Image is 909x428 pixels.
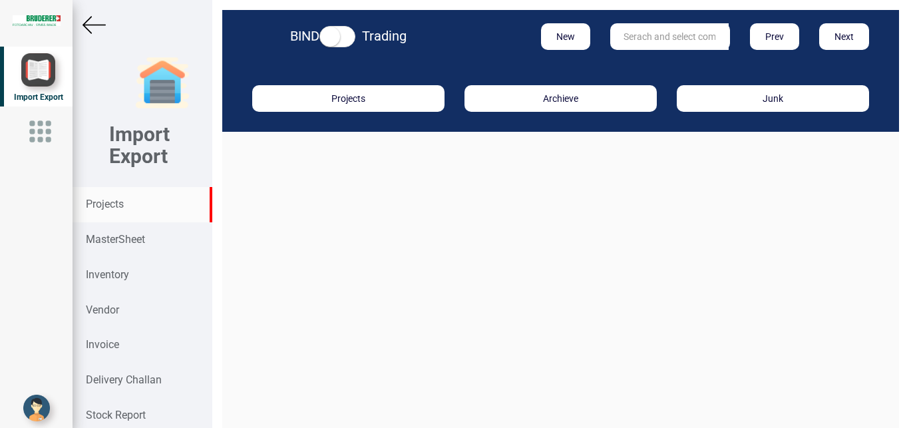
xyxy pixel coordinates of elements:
[109,122,170,168] b: Import Export
[819,23,869,50] button: Next
[362,28,407,44] strong: Trading
[86,198,124,210] strong: Projects
[136,57,189,110] img: garage-closed.png
[86,268,129,281] strong: Inventory
[252,85,445,112] button: Projects
[86,409,146,421] strong: Stock Report
[86,304,119,316] strong: Vendor
[86,233,145,246] strong: MasterSheet
[610,23,729,50] input: Serach and select comm_nr
[86,338,119,351] strong: Invoice
[14,93,63,102] span: Import Export
[464,85,657,112] button: Archieve
[541,23,591,50] button: New
[750,23,800,50] button: Prev
[677,85,869,112] button: Junk
[290,28,319,44] strong: BIND
[86,373,162,386] strong: Delivery Challan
